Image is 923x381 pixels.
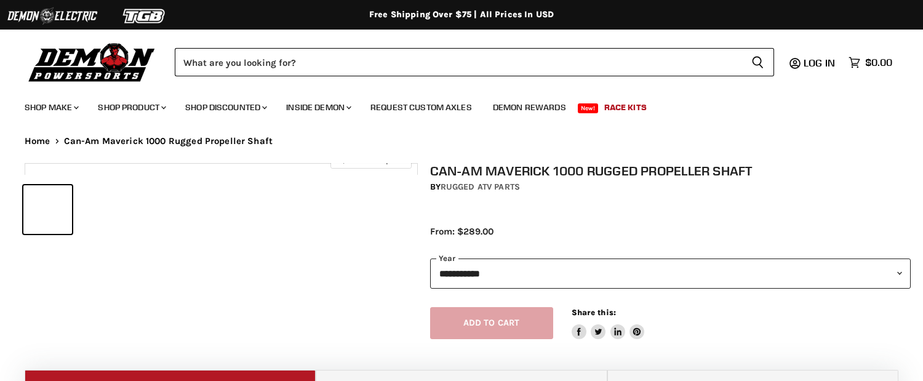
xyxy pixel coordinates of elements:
select: year [430,259,911,289]
a: Demon Rewards [484,95,575,120]
span: New! [578,103,599,113]
ul: Main menu [15,90,889,120]
span: Can-Am Maverick 1000 Rugged Propeller Shaft [64,136,273,146]
div: by [430,180,911,194]
button: Search [741,48,774,76]
span: From: $289.00 [430,226,493,237]
a: Race Kits [595,95,656,120]
a: Shop Discounted [176,95,274,120]
a: Inside Demon [277,95,359,120]
a: Home [25,136,50,146]
input: Search [175,48,741,76]
span: Log in [804,57,835,69]
img: Demon Powersports [25,40,159,84]
a: Request Custom Axles [361,95,481,120]
aside: Share this: [572,307,645,340]
h1: Can-Am Maverick 1000 Rugged Propeller Shaft [430,163,911,178]
button: IMAGE thumbnail [23,185,72,234]
a: $0.00 [842,54,898,71]
a: Shop Product [89,95,174,120]
img: Demon Electric Logo 2 [6,4,98,28]
a: Log in [798,57,842,68]
span: Share this: [572,308,616,317]
span: Click to expand [337,155,405,164]
span: $0.00 [865,57,892,68]
a: Rugged ATV Parts [441,182,520,192]
form: Product [175,48,774,76]
a: Shop Make [15,95,86,120]
img: TGB Logo 2 [98,4,191,28]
